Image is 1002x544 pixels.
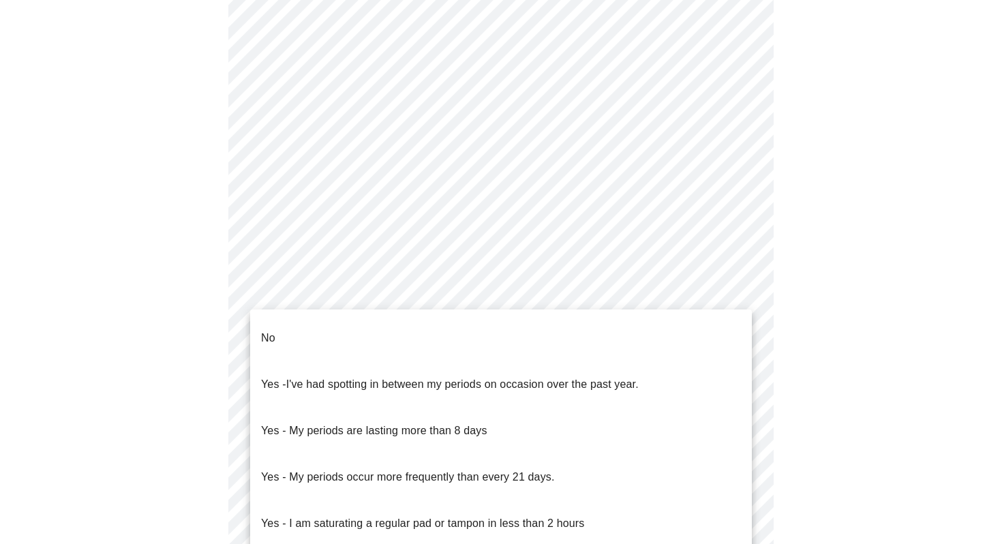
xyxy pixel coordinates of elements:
p: Yes - [261,376,639,393]
p: No [261,330,275,346]
p: Yes - My periods are lasting more than 8 days [261,423,487,439]
p: Yes - My periods occur more frequently than every 21 days. [261,469,555,485]
p: Yes - I am saturating a regular pad or tampon in less than 2 hours [261,515,584,532]
span: I've had spotting in between my periods on occasion over the past year. [286,378,639,390]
